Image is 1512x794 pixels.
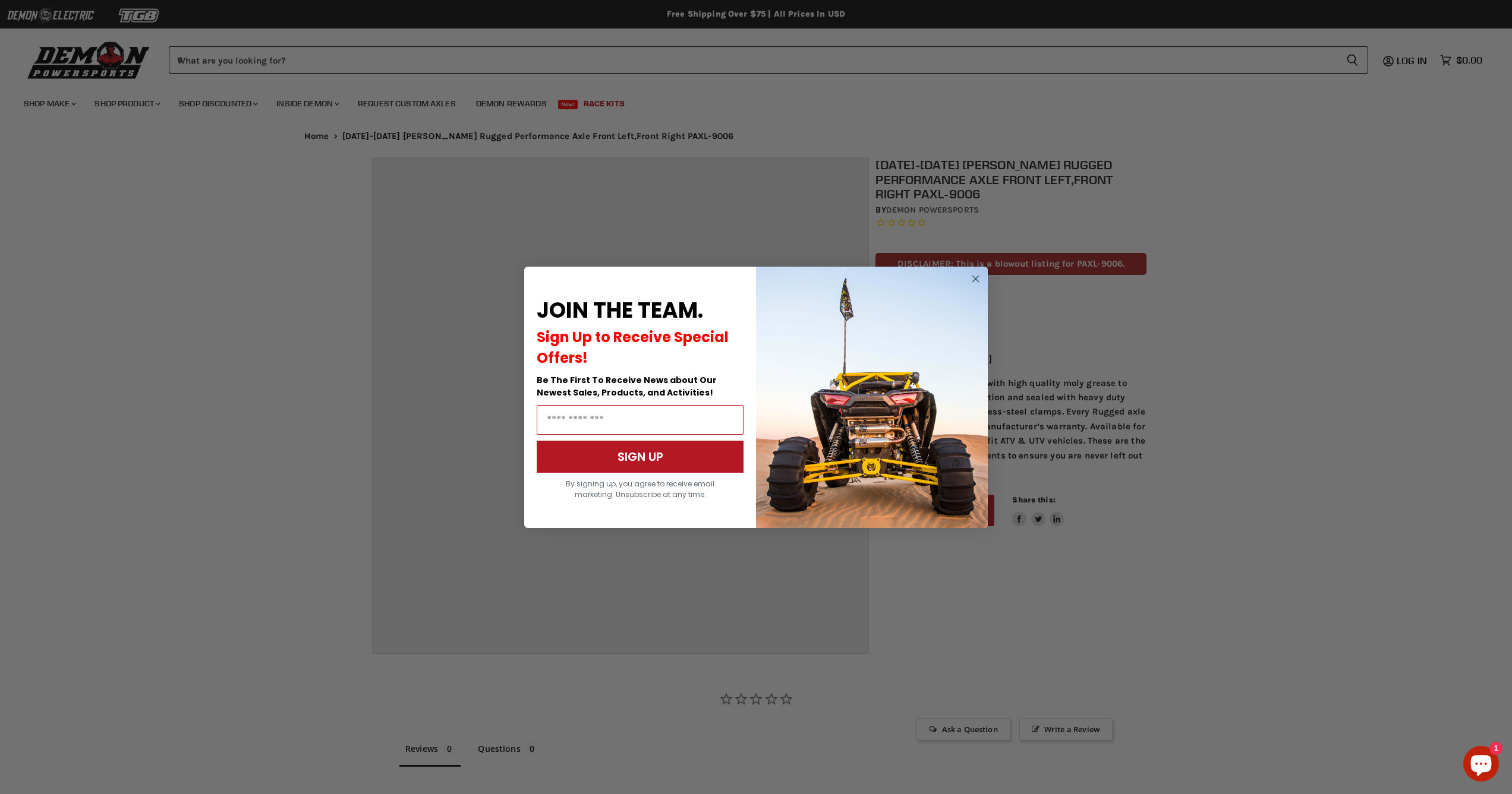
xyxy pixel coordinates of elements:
[968,271,983,286] button: Close dialog
[537,441,744,473] button: SIGN UP
[566,479,714,499] span: By signing up, you agree to receive email marketing. Unsubscribe at any time.
[756,267,988,528] img: a9095488-b6e7-41ba-879d-588abfab540b.jpeg
[1460,746,1502,784] inbox-online-store-chat: Shopify online store chat
[537,295,703,325] span: JOIN THE TEAM.
[537,374,717,398] span: Be The First To Receive News about Our Newest Sales, Products, and Activities!
[537,327,729,368] span: Sign Up to Receive Special Offers!
[537,405,744,435] input: Email Address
